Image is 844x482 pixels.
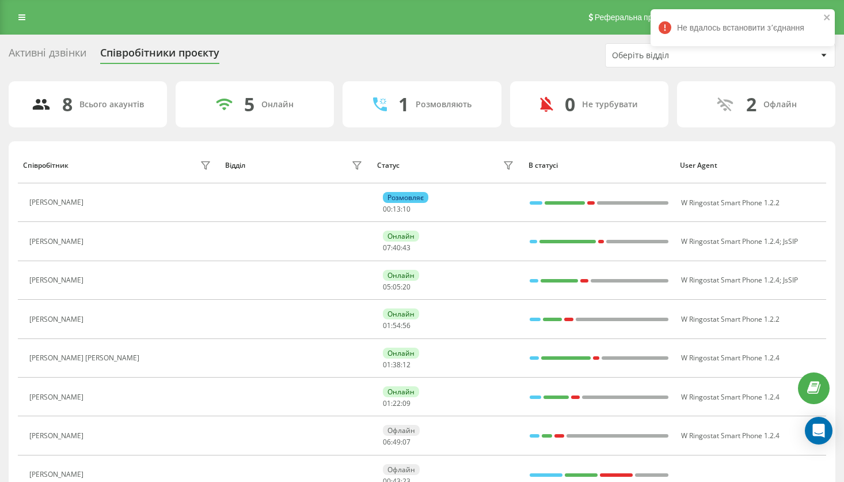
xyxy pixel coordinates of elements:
div: Розмовляє [383,192,428,203]
div: : : [383,205,410,213]
div: Активні дзвінки [9,47,86,65]
span: 00 [383,204,391,214]
span: W Ringostat Smart Phone 1.2.4 [681,353,780,363]
span: 01 [383,360,391,370]
div: В статусі [529,161,669,170]
span: 07 [383,243,391,253]
div: Статус [377,161,400,170]
div: [PERSON_NAME] [PERSON_NAME] [29,354,142,362]
div: Співробітник [23,161,69,170]
span: 43 [402,243,410,253]
span: 13 [393,204,401,214]
span: JsSIP [783,236,798,246]
div: [PERSON_NAME] [29,198,86,206]
div: [PERSON_NAME] [29,432,86,440]
div: 2 [746,93,756,115]
span: W Ringostat Smart Phone 1.2.4 [681,236,780,246]
div: : : [383,400,410,408]
span: 22 [393,398,401,408]
div: Онлайн [383,308,419,319]
div: : : [383,361,410,369]
span: 12 [402,360,410,370]
div: 5 [244,93,254,115]
div: : : [383,322,410,330]
span: 40 [393,243,401,253]
span: W Ringostat Smart Phone 1.2.4 [681,392,780,402]
span: 01 [383,398,391,408]
div: : : [383,244,410,252]
div: Open Intercom Messenger [805,417,832,445]
span: 56 [402,321,410,330]
div: : : [383,283,410,291]
div: Онлайн [383,231,419,242]
div: Офлайн [763,100,797,110]
div: Не вдалось встановити зʼєднання [651,9,835,46]
span: W Ringostat Smart Phone 1.2.2 [681,198,780,208]
div: Онлайн [261,100,294,110]
button: close [823,13,831,24]
div: Онлайн [383,348,419,359]
div: [PERSON_NAME] [29,276,86,284]
div: User Agent [680,161,820,170]
span: 38 [393,360,401,370]
span: W Ringostat Smart Phone 1.2.2 [681,314,780,324]
div: Офлайн [383,425,420,436]
span: JsSIP [783,275,798,285]
span: 05 [383,282,391,292]
span: 06 [383,437,391,447]
span: 09 [402,398,410,408]
div: Відділ [225,161,245,170]
span: 49 [393,437,401,447]
div: 8 [62,93,73,115]
div: [PERSON_NAME] [29,238,86,246]
span: W Ringostat Smart Phone 1.2.4 [681,275,780,285]
div: Оберіть відділ [612,51,750,61]
div: Співробітники проєкту [100,47,219,65]
div: [PERSON_NAME] [29,393,86,401]
span: 54 [393,321,401,330]
div: Не турбувати [582,100,638,110]
span: 01 [383,321,391,330]
span: W Ringostat Smart Phone 1.2.4 [681,431,780,440]
div: : : [383,438,410,446]
div: [PERSON_NAME] [29,315,86,323]
div: Онлайн [383,270,419,281]
div: 0 [565,93,575,115]
div: Всього акаунтів [79,100,144,110]
div: Розмовляють [416,100,472,110]
span: 10 [402,204,410,214]
span: 07 [402,437,410,447]
div: Офлайн [383,464,420,475]
div: [PERSON_NAME] [29,470,86,479]
div: Онлайн [383,386,419,397]
span: Реферальна програма [595,13,679,22]
span: 05 [393,282,401,292]
div: 1 [398,93,409,115]
span: 20 [402,282,410,292]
